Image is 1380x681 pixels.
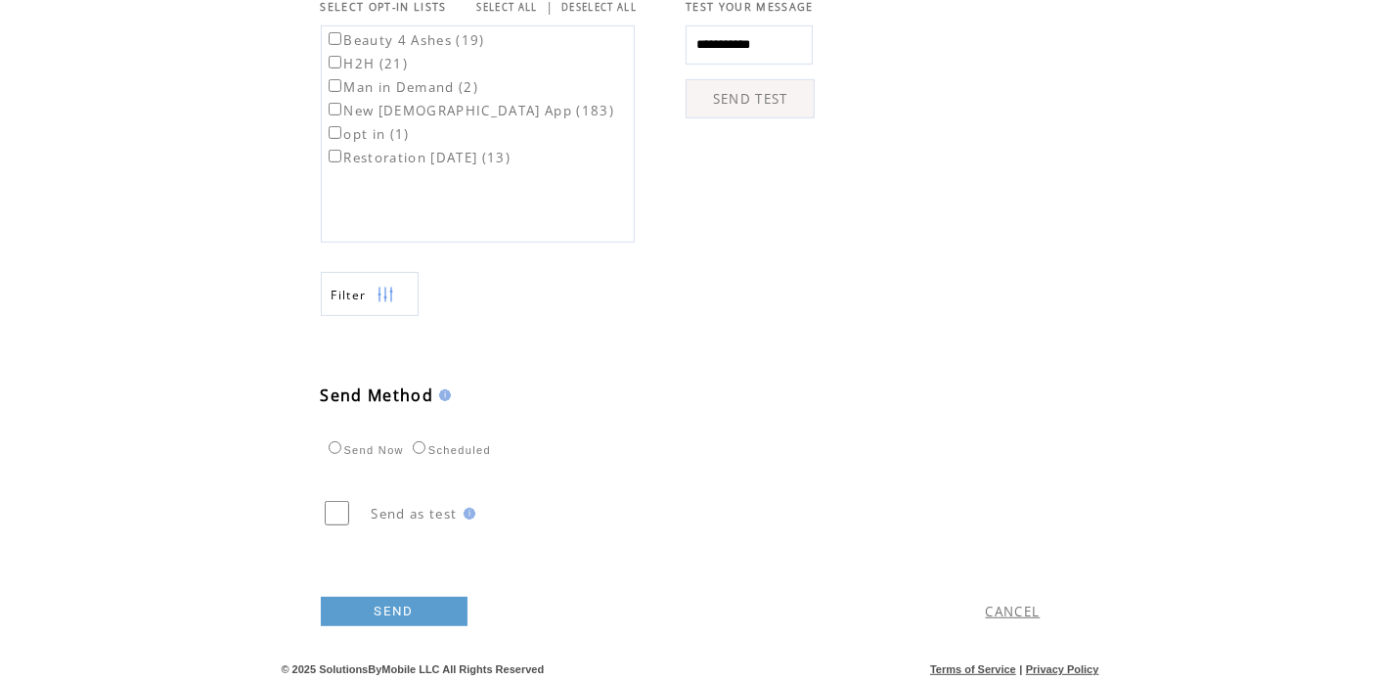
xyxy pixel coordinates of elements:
label: Restoration [DATE] (13) [325,149,512,166]
input: Send Now [329,441,341,454]
span: | [1019,663,1022,675]
a: SEND [321,597,467,626]
span: Show filters [332,287,367,303]
img: help.gif [433,389,451,401]
img: filters.png [377,273,394,317]
span: © 2025 SolutionsByMobile LLC All Rights Reserved [282,663,545,675]
label: Send Now [324,444,404,456]
label: H2H (21) [325,55,409,72]
label: Scheduled [408,444,491,456]
a: CANCEL [986,603,1041,620]
input: Man in Demand (2) [329,79,341,92]
a: DESELECT ALL [561,1,637,14]
input: Scheduled [413,441,425,454]
input: Restoration [DATE] (13) [329,150,341,162]
input: H2H (21) [329,56,341,68]
input: Beauty 4 Ashes (19) [329,32,341,45]
label: opt in (1) [325,125,410,143]
label: New [DEMOGRAPHIC_DATA] App (183) [325,102,615,119]
label: Man in Demand (2) [325,78,479,96]
a: Terms of Service [930,663,1016,675]
a: SELECT ALL [477,1,538,14]
label: Beauty 4 Ashes (19) [325,31,485,49]
img: help.gif [458,508,475,520]
span: Send Method [321,385,434,406]
input: New [DEMOGRAPHIC_DATA] App (183) [329,103,341,115]
input: opt in (1) [329,126,341,139]
span: Send as test [372,505,458,522]
a: SEND TEST [686,79,815,118]
a: Filter [321,272,419,316]
a: Privacy Policy [1026,663,1099,675]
